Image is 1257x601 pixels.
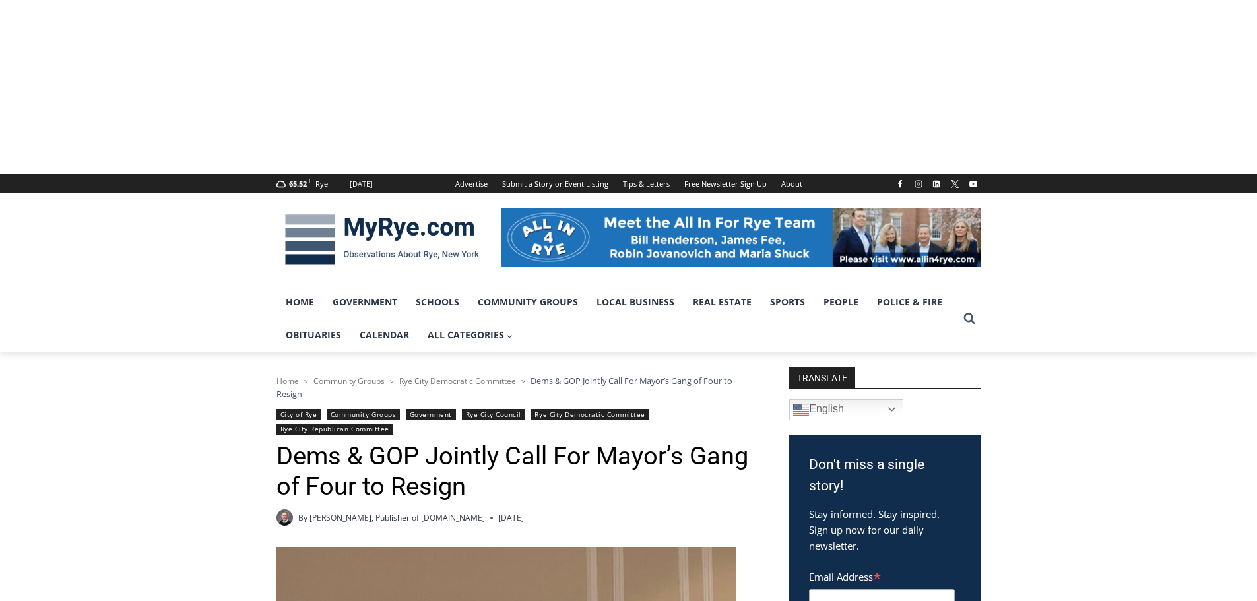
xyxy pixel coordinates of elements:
[789,367,855,388] strong: TRANSLATE
[276,424,393,435] a: Rye City Republican Committee
[289,179,307,189] span: 65.52
[350,319,418,352] a: Calendar
[418,319,523,352] a: All Categories
[315,178,328,190] div: Rye
[761,286,814,319] a: Sports
[947,176,963,192] a: X
[428,328,513,342] span: All Categories
[868,286,951,319] a: Police & Fire
[399,375,516,387] a: Rye City Democratic Committee
[521,377,525,386] span: >
[531,409,649,420] a: Rye City Democratic Committee
[406,409,456,420] a: Government
[323,286,406,319] a: Government
[587,286,684,319] a: Local Business
[298,511,307,524] span: By
[498,511,524,524] time: [DATE]
[468,286,587,319] a: Community Groups
[276,319,350,352] a: Obituaries
[793,402,809,418] img: en
[809,506,961,554] p: Stay informed. Stay inspired. Sign up now for our daily newsletter.
[928,176,944,192] a: Linkedin
[448,174,810,193] nav: Secondary Navigation
[276,441,755,501] h1: Dems & GOP Jointly Call For Mayor’s Gang of Four to Resign
[501,208,981,267] img: All in for Rye
[304,377,308,386] span: >
[313,375,385,387] a: Community Groups
[965,176,981,192] a: YouTube
[309,512,485,523] a: [PERSON_NAME], Publisher of [DOMAIN_NAME]
[276,286,323,319] a: Home
[309,177,311,184] span: F
[390,377,394,386] span: >
[276,409,321,420] a: City of Rye
[789,399,903,420] a: English
[809,455,961,496] h3: Don't miss a single story!
[406,286,468,319] a: Schools
[448,174,495,193] a: Advertise
[684,286,761,319] a: Real Estate
[276,375,299,387] a: Home
[911,176,926,192] a: Instagram
[276,205,488,274] img: MyRye.com
[892,176,908,192] a: Facebook
[276,286,957,352] nav: Primary Navigation
[814,286,868,319] a: People
[616,174,677,193] a: Tips & Letters
[350,178,373,190] div: [DATE]
[495,174,616,193] a: Submit a Story or Event Listing
[809,563,955,587] label: Email Address
[327,409,400,420] a: Community Groups
[677,174,774,193] a: Free Newsletter Sign Up
[957,307,981,331] button: View Search Form
[462,409,525,420] a: Rye City Council
[774,174,810,193] a: About
[276,375,732,400] span: Dems & GOP Jointly Call For Mayor’s Gang of Four to Resign
[276,374,755,401] nav: Breadcrumbs
[276,509,293,526] a: Author image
